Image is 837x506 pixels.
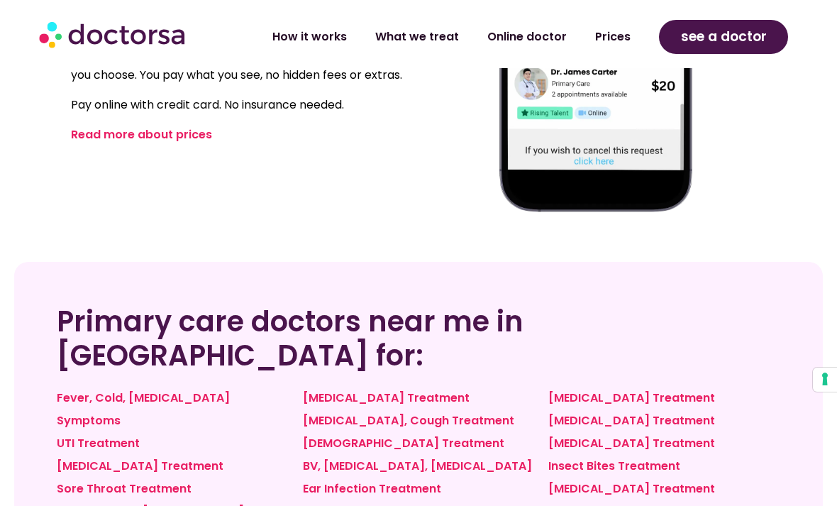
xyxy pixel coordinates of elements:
a: Prices [581,21,645,53]
a: [DEMOGRAPHIC_DATA] Treatment [303,435,504,451]
a: Fever, Cold, [MEDICAL_DATA] Symptoms [57,390,230,429]
a: Read more about prices [71,126,212,143]
nav: Menu [227,21,645,53]
a: , [MEDICAL_DATA] [318,458,425,474]
a: Insect Bites Treatment [548,458,680,474]
button: Your consent preferences for tracking technologies [813,368,837,392]
a: , [MEDICAL_DATA] [425,458,532,474]
span: see a doctor [681,26,767,48]
a: BV [303,458,318,474]
a: What we treat [361,21,473,53]
a: [MEDICAL_DATA] Treatment [57,458,223,474]
a: [MEDICAL_DATA] Treatment [303,390,470,406]
a: [MEDICAL_DATA] Treatment [548,480,715,497]
a: see a doctor [659,20,789,54]
p: Pay online with credit card. No insurance needed. [71,95,411,115]
a: How it works [258,21,361,53]
a: [MEDICAL_DATA] Treatment [548,390,715,406]
a: UTI Treatment [57,435,140,451]
h2: Primary care doctors near me in [GEOGRAPHIC_DATA] for: [57,304,780,373]
a: Ear Infection Treatment [303,480,441,497]
a: [MEDICAL_DATA], Cough Treatment [303,412,514,429]
a: Sore Throat Treatment [57,480,192,497]
a: [MEDICAL_DATA] Treatment [548,435,715,451]
a: [MEDICAL_DATA] Treatment [548,412,715,429]
a: Online doctor [473,21,581,53]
